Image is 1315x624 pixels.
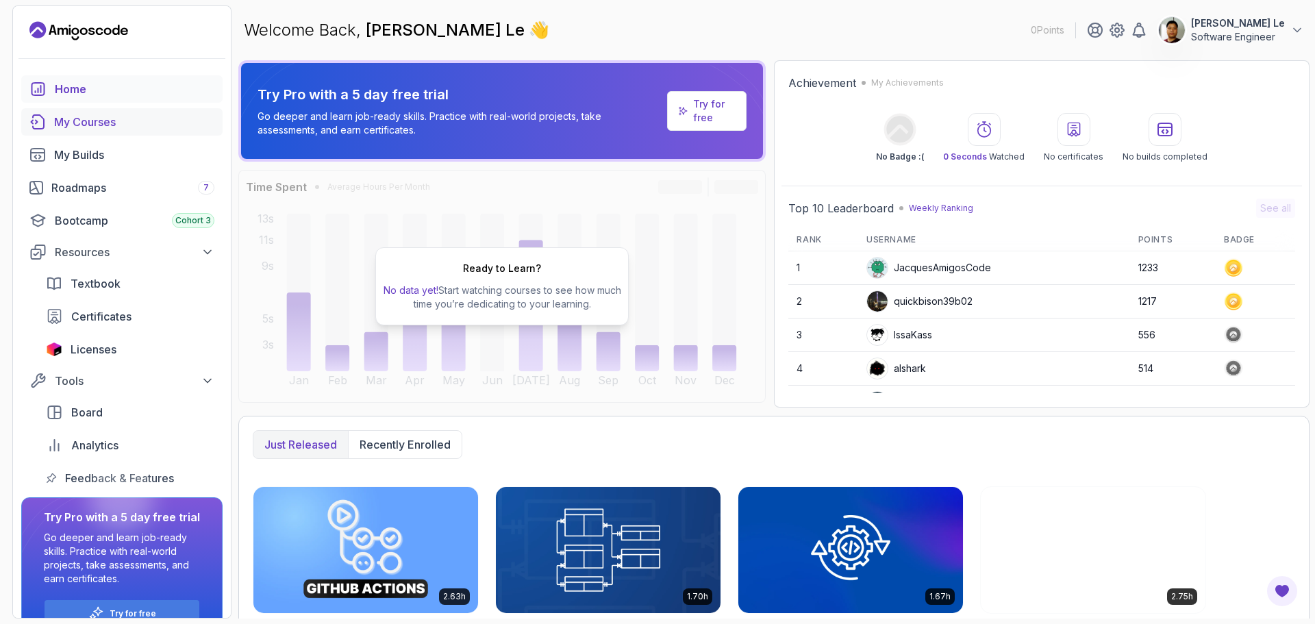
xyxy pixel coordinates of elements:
a: bootcamp [21,207,223,234]
div: Tools [55,373,214,389]
a: licenses [38,336,223,363]
span: No data yet! [384,284,438,296]
td: 1 [788,251,858,285]
img: Java Integration Testing card [738,487,963,613]
div: JacquesAmigosCode [866,257,991,279]
span: Licenses [71,341,116,358]
span: Board [71,404,103,421]
img: user profile image [867,392,888,412]
div: Home [55,81,214,97]
p: Just released [264,436,337,453]
div: alshark [866,358,926,379]
img: user profile image [867,325,888,345]
div: Roadmaps [51,179,214,196]
p: Try Pro with a 5 day free trial [258,85,662,104]
td: 1233 [1130,251,1216,285]
p: Recently enrolled [360,436,451,453]
p: 0 Points [1031,23,1064,37]
p: No Badge :( [876,151,924,162]
p: No builds completed [1123,151,1207,162]
span: Textbook [71,275,121,292]
img: user profile image [867,291,888,312]
p: No certificates [1044,151,1103,162]
span: 0 Seconds [943,151,987,162]
th: Badge [1216,229,1295,251]
span: 7 [203,182,209,193]
p: [PERSON_NAME] Le [1191,16,1285,30]
span: Certificates [71,308,131,325]
p: Go deeper and learn job-ready skills. Practice with real-world projects, take assessments, and ea... [258,110,662,137]
button: Just released [253,431,348,458]
th: Points [1130,229,1216,251]
span: Cohort 3 [175,215,211,226]
a: courses [21,108,223,136]
h2: Achievement [788,75,856,91]
td: 514 [1130,352,1216,386]
span: Feedback & Features [65,470,174,486]
td: 4 [788,352,858,386]
p: Weekly Ranking [909,203,973,214]
p: 2.63h [443,591,466,602]
div: Bootcamp [55,212,214,229]
a: Try for free [667,91,747,131]
div: quickbison39b02 [866,290,973,312]
img: Database Design & Implementation card [496,487,721,613]
a: certificates [38,303,223,330]
span: 👋 [528,18,551,42]
div: Resources [55,244,214,260]
p: My Achievements [871,77,944,88]
p: 1.70h [687,591,708,602]
span: Analytics [71,437,118,453]
a: roadmaps [21,174,223,201]
a: Landing page [29,20,128,42]
button: Recently enrolled [348,431,462,458]
a: builds [21,141,223,169]
div: My Builds [54,147,214,163]
td: 467 [1130,386,1216,419]
button: See all [1256,199,1295,218]
p: Start watching courses to see how much time you’re dedicating to your learning. [381,284,623,311]
a: feedback [38,464,223,492]
a: board [38,399,223,426]
a: analytics [38,432,223,459]
a: textbook [38,270,223,297]
td: 1217 [1130,285,1216,319]
th: Username [858,229,1130,251]
td: 556 [1130,319,1216,352]
p: Go deeper and learn job-ready skills. Practice with real-world projects, take assessments, and ea... [44,531,200,586]
div: IssaKass [866,324,932,346]
button: Tools [21,369,223,393]
img: Java Unit Testing and TDD card [981,487,1205,613]
img: user profile image [1159,17,1185,43]
td: 2 [788,285,858,319]
h2: Ready to Learn? [463,262,541,275]
p: 2.75h [1171,591,1193,602]
h2: Top 10 Leaderboard [788,200,894,216]
div: Apply5489 [866,391,944,413]
button: Open Feedback Button [1266,575,1299,608]
th: Rank [788,229,858,251]
span: [PERSON_NAME] Le [366,20,529,40]
a: home [21,75,223,103]
img: CI/CD with GitHub Actions card [253,487,478,613]
td: 3 [788,319,858,352]
a: Try for free [110,608,156,619]
p: Software Engineer [1191,30,1285,44]
button: Resources [21,240,223,264]
button: user profile image[PERSON_NAME] LeSoftware Engineer [1158,16,1304,44]
p: Watched [943,151,1025,162]
img: default monster avatar [867,258,888,278]
td: 5 [788,386,858,419]
img: jetbrains icon [46,342,62,356]
div: My Courses [54,114,214,130]
p: Welcome Back, [244,19,549,41]
img: user profile image [867,358,888,379]
p: 1.67h [929,591,951,602]
a: Try for free [693,97,736,125]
